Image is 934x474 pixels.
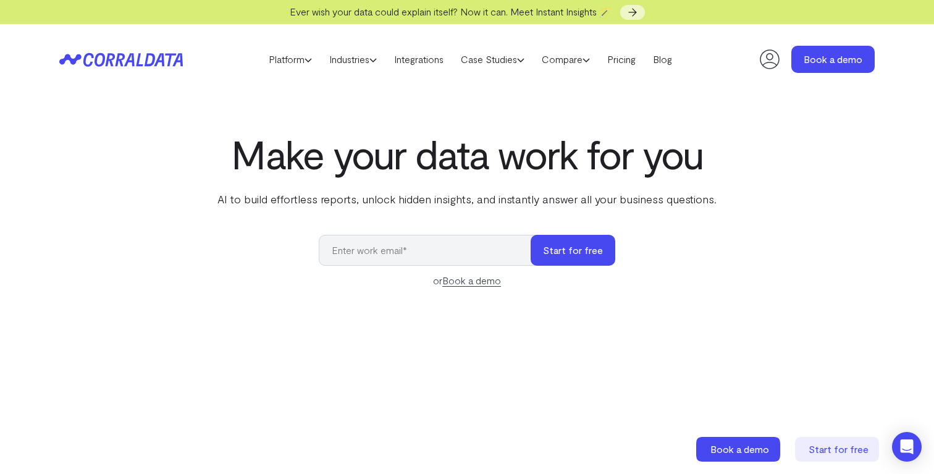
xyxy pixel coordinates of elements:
h1: Make your data work for you [215,132,719,176]
input: Enter work email* [319,235,543,266]
a: Start for free [795,437,881,462]
a: Blog [644,50,681,69]
a: Book a demo [442,274,501,287]
div: Open Intercom Messenger [892,432,922,462]
span: Ever wish your data could explain itself? Now it can. Meet Instant Insights 🪄 [290,6,612,17]
a: Book a demo [791,46,875,73]
span: Book a demo [710,443,769,455]
button: Start for free [531,235,615,266]
a: Industries [321,50,385,69]
a: Pricing [599,50,644,69]
p: AI to build effortless reports, unlock hidden insights, and instantly answer all your business qu... [215,191,719,207]
a: Platform [260,50,321,69]
a: Integrations [385,50,452,69]
a: Book a demo [696,437,783,462]
a: Compare [533,50,599,69]
span: Start for free [809,443,869,455]
a: Case Studies [452,50,533,69]
div: or [319,273,615,288]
